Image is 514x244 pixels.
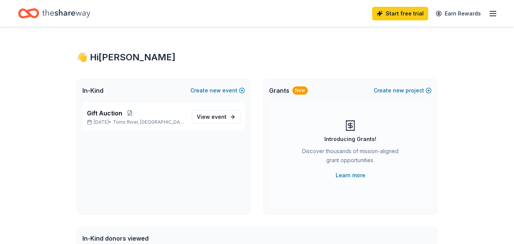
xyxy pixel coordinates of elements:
div: 👋 Hi [PERSON_NAME] [76,51,438,63]
span: View [197,112,227,121]
div: New [292,86,308,95]
button: Createnewevent [190,86,245,95]
span: Grants [269,86,289,95]
span: event [211,114,227,120]
span: new [393,86,404,95]
a: Home [18,5,90,22]
span: Gift Auction [87,109,122,118]
div: Introducing Grants! [324,135,376,144]
a: View event [192,110,240,124]
a: Earn Rewards [431,7,485,20]
span: Toms River, [GEOGRAPHIC_DATA] [113,119,186,125]
p: [DATE] • [87,119,186,125]
span: In-Kind [82,86,103,95]
a: Learn more [336,171,365,180]
button: Createnewproject [374,86,432,95]
a: Start free trial [372,7,428,20]
span: new [210,86,221,95]
div: Discover thousands of mission-aligned grant opportunities. [299,147,401,168]
div: In-Kind donors viewed [82,234,234,243]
